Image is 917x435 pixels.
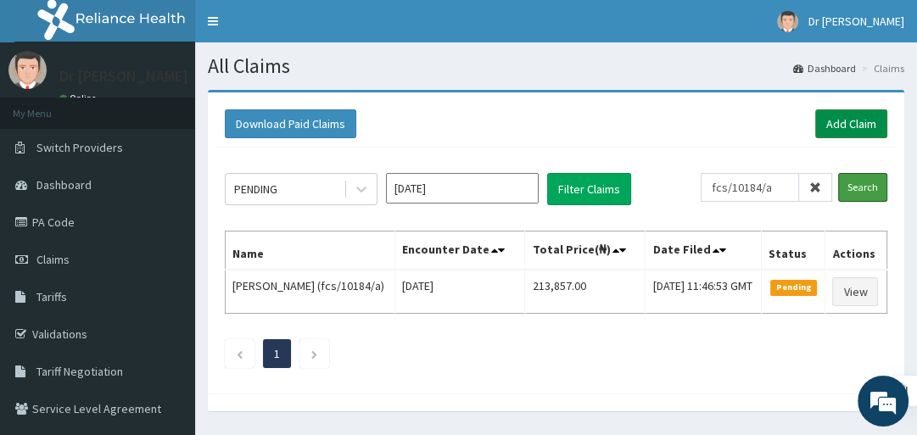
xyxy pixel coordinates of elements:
[8,51,47,89] img: User Image
[274,346,280,361] a: Page 1 is your current page
[701,173,799,202] input: Search by HMO ID
[234,181,277,198] div: PENDING
[395,270,525,314] td: [DATE]
[547,173,631,205] button: Filter Claims
[31,85,69,127] img: d_794563401_company_1708531726252_794563401
[36,289,67,304] span: Tariffs
[808,14,904,29] span: Dr [PERSON_NAME]
[310,346,318,361] a: Next page
[236,346,243,361] a: Previous page
[646,270,762,314] td: [DATE] 11:46:53 GMT
[825,231,887,270] th: Actions
[386,173,539,204] input: Select Month and Year
[858,61,904,75] li: Claims
[36,252,70,267] span: Claims
[226,231,395,270] th: Name
[395,231,525,270] th: Encounter Date
[59,69,188,84] p: Dr [PERSON_NAME]
[59,92,100,104] a: Online
[208,55,904,77] h1: All Claims
[525,231,646,270] th: Total Price(₦)
[815,109,887,138] a: Add Claim
[793,61,856,75] a: Dashboard
[226,270,395,314] td: [PERSON_NAME] (fcs/10184/a)
[770,280,817,295] span: Pending
[762,231,825,270] th: Status
[838,173,887,202] input: Search
[832,277,878,306] a: View
[646,231,762,270] th: Date Filed
[525,270,646,314] td: 213,857.00
[36,140,123,155] span: Switch Providers
[98,117,234,288] span: We're online!
[225,109,356,138] button: Download Paid Claims
[777,11,798,32] img: User Image
[36,364,123,379] span: Tariff Negotiation
[88,95,285,117] div: Chat with us now
[36,177,92,192] span: Dashboard
[8,270,323,330] textarea: Type your message and hit 'Enter'
[278,8,319,49] div: Minimize live chat window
